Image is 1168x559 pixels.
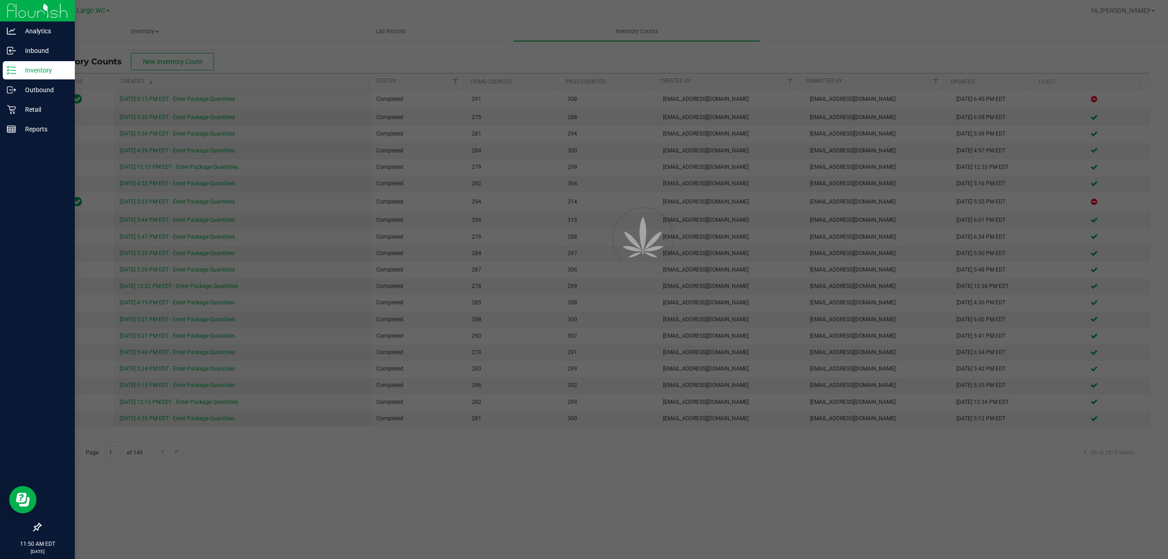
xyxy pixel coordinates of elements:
[16,84,71,95] p: Outbound
[16,104,71,115] p: Retail
[7,85,16,94] inline-svg: Outbound
[16,45,71,56] p: Inbound
[7,46,16,55] inline-svg: Inbound
[9,486,36,513] iframe: Resource center
[4,548,71,555] p: [DATE]
[7,66,16,75] inline-svg: Inventory
[4,540,71,548] p: 11:50 AM EDT
[16,26,71,37] p: Analytics
[16,124,71,135] p: Reports
[7,105,16,114] inline-svg: Retail
[7,26,16,36] inline-svg: Analytics
[7,125,16,134] inline-svg: Reports
[16,65,71,76] p: Inventory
